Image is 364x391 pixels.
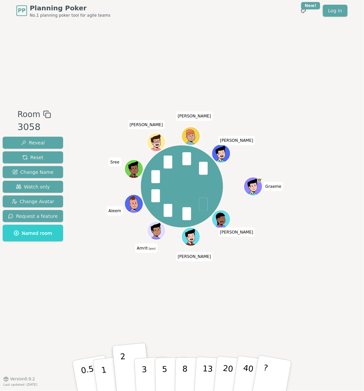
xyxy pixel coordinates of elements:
span: Click to change your name [218,228,255,237]
span: Click to change your name [176,111,213,121]
span: Click to change your name [128,120,165,129]
span: PP [18,7,25,15]
a: Log in [323,5,348,17]
span: Named room [14,230,52,237]
span: Reveal [21,139,45,146]
span: No.1 planning poker tool for agile teams [30,13,111,18]
p: 2 [120,352,129,388]
span: Click to change your name [264,182,283,191]
button: Reveal [3,137,63,149]
span: Version 0.9.2 [10,377,35,382]
span: Watch only [16,183,50,190]
button: Watch only [3,181,63,193]
span: Request a feature [8,213,58,220]
span: Change Avatar [12,198,54,205]
button: Change Avatar [3,195,63,208]
span: (you) [148,247,156,250]
button: Reset [3,151,63,163]
span: Click to change your name [176,252,213,261]
div: New! [301,2,320,9]
span: Click to change your name [218,136,255,145]
span: Click to change your name [107,206,123,216]
button: Change Name [3,166,63,178]
span: Click to change your name [135,244,157,253]
button: Version0.9.2 [3,377,35,382]
span: Room [17,108,40,120]
span: Change Name [12,169,53,175]
span: Graeme is the host [257,178,262,182]
span: Click to change your name [109,157,121,167]
button: Click to change your avatar [148,222,165,239]
button: New! [298,5,310,17]
span: Last updated: [DATE] [3,383,37,387]
span: Reset [22,154,43,161]
button: Named room [3,225,63,242]
div: 3058 [17,120,51,134]
span: Planning Poker [30,3,111,13]
a: PPPlanning PokerNo.1 planning poker tool for agile teams [16,3,111,18]
button: Request a feature [3,210,63,222]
